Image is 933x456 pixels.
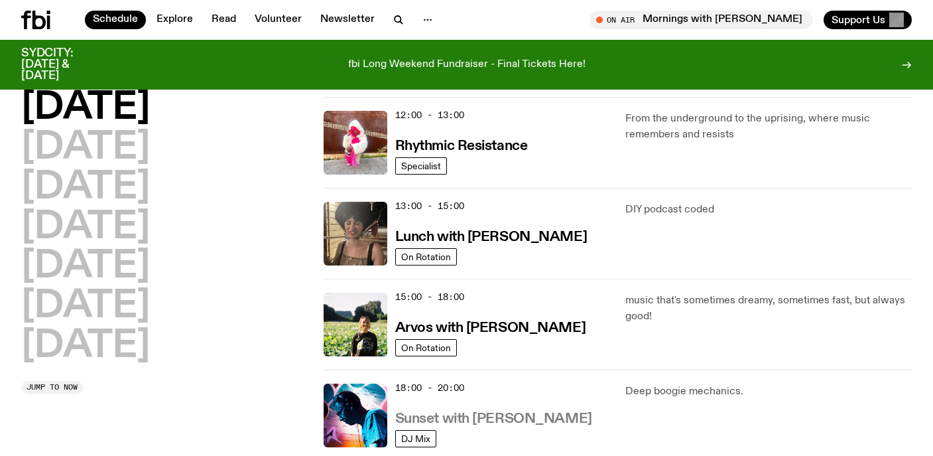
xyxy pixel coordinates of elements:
button: Support Us [824,11,912,29]
a: Rhythmic Resistance [395,137,528,153]
span: On Rotation [401,343,451,353]
a: Schedule [85,11,146,29]
span: 15:00 - 18:00 [395,291,464,303]
a: Arvos with [PERSON_NAME] [395,319,586,335]
button: [DATE] [21,248,150,285]
img: Bri is smiling and wearing a black t-shirt. She is standing in front of a lush, green field. Ther... [324,293,387,356]
a: Volunteer [247,11,310,29]
a: DJ Mix [395,430,436,447]
p: fbi Long Weekend Fundraiser - Final Tickets Here! [348,59,586,71]
button: [DATE] [21,169,150,206]
button: [DATE] [21,288,150,325]
a: On Rotation [395,248,457,266]
img: Simon Caldwell stands side on, looking downwards. He has headphones on. Behind him is a brightly ... [324,384,387,447]
h3: Rhythmic Resistance [395,139,528,153]
button: [DATE] [21,328,150,365]
h3: Arvos with [PERSON_NAME] [395,321,586,335]
a: Lunch with [PERSON_NAME] [395,228,587,244]
span: Specialist [401,161,441,171]
h3: SYDCITY: [DATE] & [DATE] [21,48,106,82]
a: Explore [149,11,201,29]
h3: Lunch with [PERSON_NAME] [395,230,587,244]
p: DIY podcast coded [625,202,912,218]
span: Support Us [832,14,885,26]
button: [DATE] [21,129,150,167]
span: On Rotation [401,252,451,262]
span: 13:00 - 15:00 [395,200,464,212]
button: Jump to now [21,381,83,394]
a: Sunset with [PERSON_NAME] [395,410,592,426]
button: [DATE] [21,90,150,127]
span: 18:00 - 20:00 [395,382,464,394]
button: [DATE] [21,209,150,246]
a: On Rotation [395,339,457,356]
p: music that's sometimes dreamy, sometimes fast, but always good! [625,293,912,325]
p: From the underground to the uprising, where music remembers and resists [625,111,912,143]
a: Newsletter [312,11,383,29]
span: Jump to now [27,384,78,391]
p: Deep boogie mechanics. [625,384,912,400]
button: On AirMornings with [PERSON_NAME] [590,11,813,29]
span: DJ Mix [401,434,430,444]
img: Attu crouches on gravel in front of a brown wall. They are wearing a white fur coat with a hood, ... [324,111,387,175]
a: Read [204,11,244,29]
span: 12:00 - 13:00 [395,109,464,121]
a: Specialist [395,157,447,175]
h3: Sunset with [PERSON_NAME] [395,412,592,426]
